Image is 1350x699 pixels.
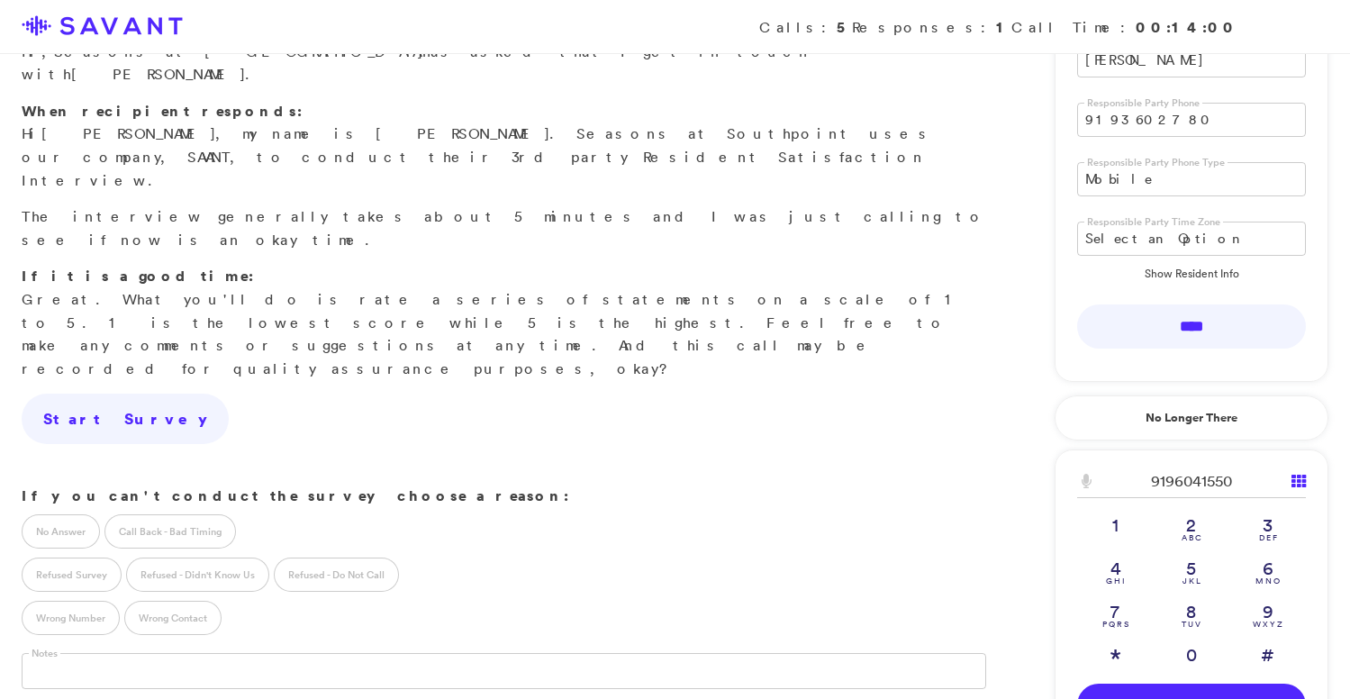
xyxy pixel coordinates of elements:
a: Start Survey [22,394,229,444]
a: 4 [1077,550,1154,594]
label: Refused - Do Not Call [274,558,399,592]
label: Responsible Party Phone Type [1084,156,1228,169]
a: 1 [1077,507,1154,550]
span: Select an Option [1085,222,1274,255]
p: Great. What you'll do is rate a series of statements on a scale of 1 to 5. 1 is the lowest score ... [22,265,986,380]
strong: 00:14:00 [1136,17,1238,37]
span: Mobile [1085,163,1274,195]
span: J K L [1154,577,1230,586]
label: Notes [29,647,60,660]
label: No Answer [22,514,100,549]
strong: When recipient responds: [22,101,303,121]
span: G H I [1077,577,1154,586]
label: Responsible Party Phone [1084,96,1202,110]
label: Wrong Number [22,601,120,635]
strong: If you can't conduct the survey choose a reason: [22,486,569,505]
a: Show Resident Info [1145,266,1239,281]
span: W X Y Z [1229,621,1306,629]
span: [PERSON_NAME] [71,65,245,83]
span: [PERSON_NAME] [41,124,215,142]
a: 8 [1154,594,1230,637]
label: Responsible Party Time Zone [1084,215,1223,229]
a: 6 [1229,550,1306,594]
span: Seasons at [GEOGRAPHIC_DATA] [54,42,422,60]
a: 3 [1229,507,1306,550]
label: Refused Survey [22,558,122,592]
a: 7 [1077,594,1154,637]
span: A B C [1154,534,1230,542]
a: 5 [1154,550,1230,594]
span: M N O [1229,577,1306,586]
p: The interview generally takes about 5 minutes and I was just calling to see if now is an okay time. [22,205,986,251]
p: Hi , my name is [PERSON_NAME]. Seasons at Southpoint uses our company, SAVANT, to conduct their 3... [22,100,986,192]
a: No Longer There [1055,395,1328,440]
label: Call Back - Bad Timing [104,514,236,549]
strong: 1 [996,17,1011,37]
span: D E F [1229,534,1306,542]
span: P Q R S [1077,621,1154,629]
label: Refused - Didn't Know Us [126,558,269,592]
a: 0 [1154,637,1230,680]
span: T U V [1154,621,1230,629]
a: 9 [1229,594,1306,637]
a: # [1229,637,1306,680]
strong: If it is a good time: [22,266,254,286]
a: 2 [1154,507,1230,550]
label: Wrong Contact [124,601,222,635]
strong: 5 [837,17,852,37]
